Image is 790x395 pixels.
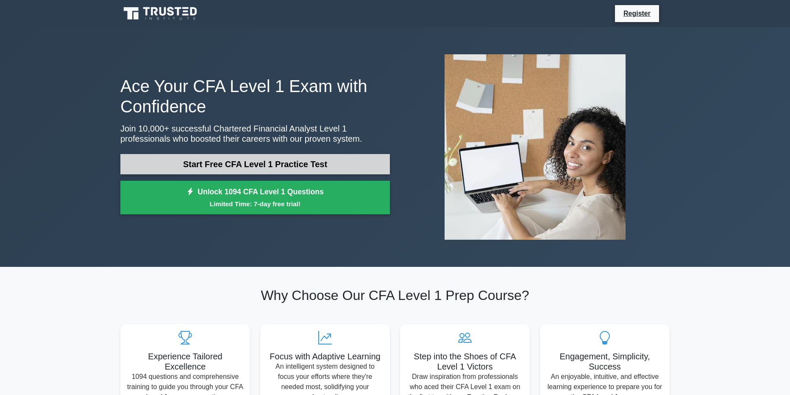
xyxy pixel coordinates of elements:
[120,76,390,117] h1: Ace Your CFA Level 1 Exam with Confidence
[127,351,243,372] h5: Experience Tailored Excellence
[407,351,523,372] h5: Step into the Shoes of CFA Level 1 Victors
[120,154,390,174] a: Start Free CFA Level 1 Practice Test
[267,351,383,361] h5: Focus with Adaptive Learning
[120,123,390,144] p: Join 10,000+ successful Chartered Financial Analyst Level 1 professionals who boosted their caree...
[547,351,663,372] h5: Engagement, Simplicity, Success
[120,181,390,215] a: Unlock 1094 CFA Level 1 QuestionsLimited Time: 7-day free trial!
[618,8,656,19] a: Register
[131,199,379,209] small: Limited Time: 7-day free trial!
[120,287,670,303] h2: Why Choose Our CFA Level 1 Prep Course?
